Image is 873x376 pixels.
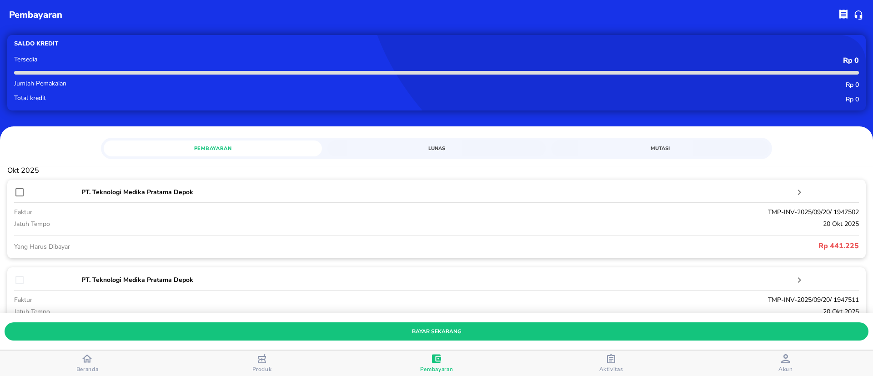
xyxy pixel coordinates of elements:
[81,275,794,285] p: PT. Teknologi Medika Pratama Depok
[366,95,859,104] p: Rp 0
[9,8,62,22] p: pembayaran
[7,166,866,175] p: Okt 2025
[109,144,316,153] span: Pembayaran
[557,144,764,153] span: Mutasi
[366,295,859,305] p: TMP-INV-2025/09/20/ 1947511
[175,351,349,376] button: Produk
[14,56,366,63] p: Tersedia
[14,80,366,87] p: Jumlah Pemakaian
[551,140,769,156] a: Mutasi
[12,327,861,336] span: bayar sekarang
[327,140,546,156] a: Lunas
[366,207,859,217] p: TMP-INV-2025/09/20/ 1947502
[81,187,794,197] p: PT. Teknologi Medika Pratama Depok
[366,219,859,229] p: 20 Okt 2025
[366,307,859,316] p: 20 Okt 2025
[420,366,453,373] span: Pembayaran
[14,242,436,251] p: Yang Harus Dibayar
[14,95,366,101] p: Total kredit
[778,366,793,373] span: Akun
[14,295,366,305] p: faktur
[76,366,99,373] span: Beranda
[524,351,698,376] button: Aktivitas
[101,138,772,156] div: simple tabs
[104,140,322,156] a: Pembayaran
[5,322,868,341] button: bayar sekarang
[599,366,623,373] span: Aktivitas
[349,351,524,376] button: Pembayaran
[366,56,859,65] p: Rp 0
[698,351,873,376] button: Akun
[14,219,366,229] p: jatuh tempo
[333,144,540,153] span: Lunas
[366,80,859,89] p: Rp 0
[252,366,272,373] span: Produk
[14,207,366,217] p: faktur
[14,40,436,48] p: Saldo kredit
[14,307,366,316] p: jatuh tempo
[436,241,859,251] p: Rp 441.225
